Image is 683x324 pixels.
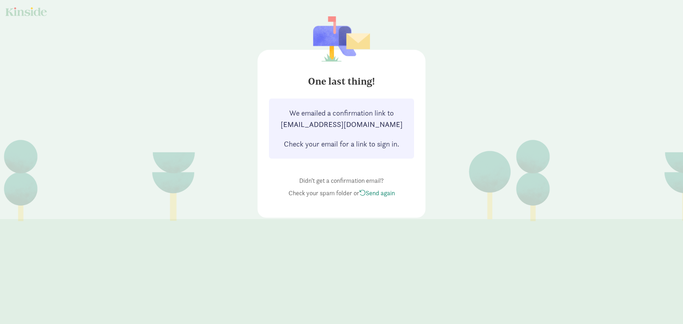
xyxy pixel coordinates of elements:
div: Check your email for a link to sign in. [278,138,405,150]
div: Didn’t get a confirmation email? [269,176,414,185]
a: Send again [359,189,395,197]
div: Check your spam folder or [269,188,414,198]
strong: [EMAIL_ADDRESS][DOMAIN_NAME] [278,119,405,130]
div: We emailed a confirmation link to [278,107,405,130]
iframe: Chat Widget [647,290,683,324]
h4: One last thing! [269,70,414,87]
